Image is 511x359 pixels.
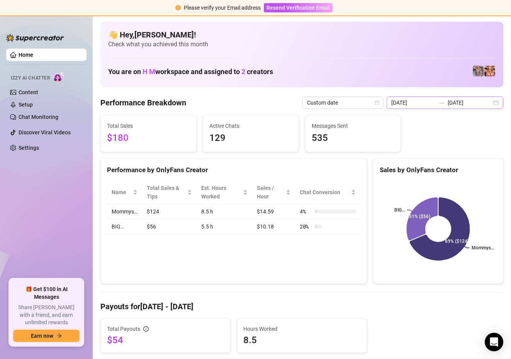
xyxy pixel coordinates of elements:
[252,219,295,234] td: $10.18
[108,40,496,49] span: Check what you achieved this month
[197,204,252,219] td: 8.5 h
[380,165,497,175] div: Sales by OnlyFans Creator
[112,188,131,196] span: Name
[300,188,350,196] span: Chat Conversion
[53,71,65,83] img: AI Chatter
[11,75,50,82] span: Izzy AI Chatter
[197,219,252,234] td: 5.5 h
[448,98,492,107] input: End date
[107,165,360,175] div: Performance by OnlyFans Creator
[143,326,149,332] span: info-circle
[108,29,496,40] h4: 👋 Hey, [PERSON_NAME] !
[209,131,292,146] span: 129
[241,68,245,76] span: 2
[13,330,80,342] button: Earn nowarrow-right
[13,304,80,327] span: Share [PERSON_NAME] with a friend, and earn unlimited rewards
[143,68,155,76] span: H M
[243,334,360,346] span: 8.5
[267,5,330,11] span: Resend Verification Email
[107,122,190,130] span: Total Sales
[312,122,395,130] span: Messages Sent
[107,131,190,146] span: $180
[312,131,395,146] span: 535
[19,114,58,120] a: Chat Monitoring
[209,122,292,130] span: Active Chats
[19,52,33,58] a: Home
[473,66,484,76] img: pennylondonvip
[300,222,312,231] span: 20 %
[264,3,333,12] button: Resend Verification Email
[484,66,495,76] img: pennylondon
[485,333,503,351] div: Open Intercom Messenger
[142,219,197,234] td: $56
[375,100,379,105] span: calendar
[31,333,53,339] span: Earn now
[142,204,197,219] td: $124
[175,5,181,10] span: exclamation-circle
[107,325,140,333] span: Total Payouts
[252,204,295,219] td: $14.59
[13,286,80,301] span: 🎁 Get $100 in AI Messages
[252,181,295,204] th: Sales / Hour
[391,98,435,107] input: Start date
[19,145,39,151] a: Settings
[472,245,494,251] text: Mommys…
[6,34,64,42] img: logo-BBDzfeDw.svg
[243,325,360,333] span: Hours Worked
[107,204,142,219] td: Mommys…
[184,3,261,12] div: Please verify your Email address
[438,100,445,106] span: swap-right
[307,97,379,108] span: Custom date
[295,181,360,204] th: Chat Conversion
[438,100,445,106] span: to
[19,89,38,95] a: Content
[107,219,142,234] td: BIG…
[100,301,503,312] h4: Payouts for [DATE] - [DATE]
[394,207,405,213] text: BIG…
[300,207,312,216] span: 4 %
[19,102,33,108] a: Setup
[108,68,273,76] h1: You are on workspace and assigned to creators
[142,181,197,204] th: Total Sales & Tips
[56,333,62,339] span: arrow-right
[100,97,186,108] h4: Performance Breakdown
[201,184,241,201] div: Est. Hours Worked
[107,181,142,204] th: Name
[19,129,71,135] a: Discover Viral Videos
[107,334,224,346] span: $54
[257,184,284,201] span: Sales / Hour
[147,184,186,201] span: Total Sales & Tips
